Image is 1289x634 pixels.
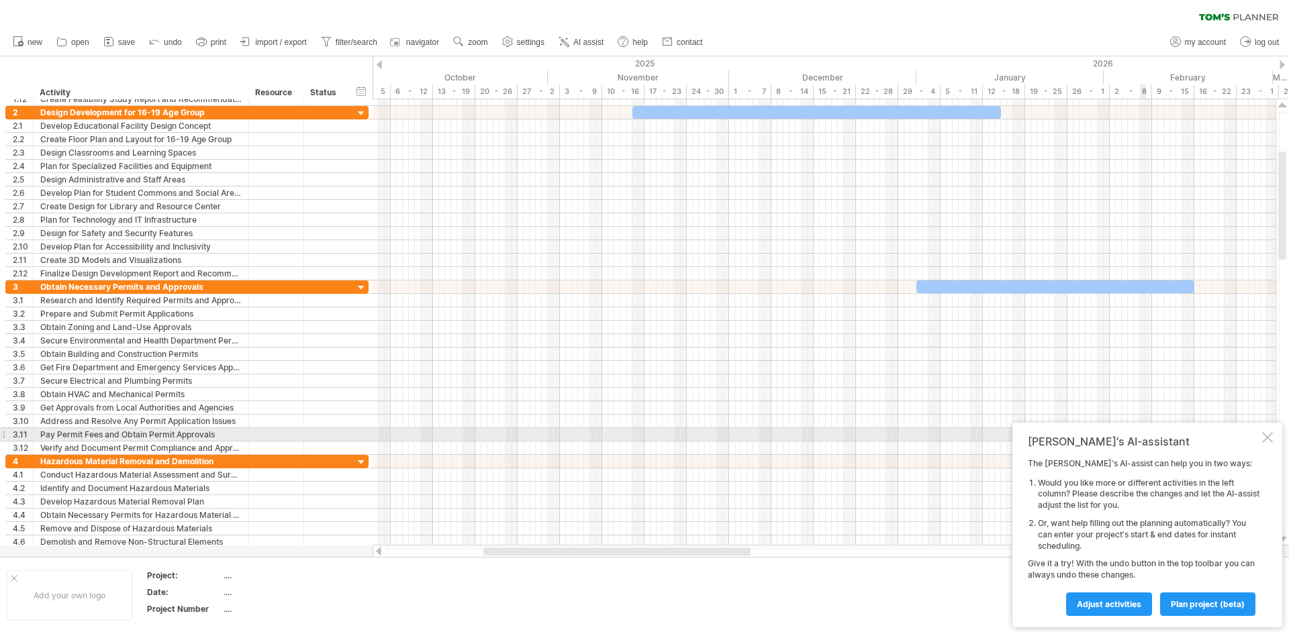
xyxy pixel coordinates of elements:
div: 13 - 19 [433,85,475,99]
div: Status [310,86,340,99]
div: Resource [255,86,296,99]
div: 2.2 [13,133,33,146]
div: Obtain Building and Construction Permits [40,348,242,360]
div: Design Development for 16-19 Age Group [40,106,242,119]
span: settings [517,38,544,47]
div: Develop Educational Facility Design Concept [40,119,242,132]
span: my account [1185,38,1226,47]
div: 3.11 [13,428,33,441]
div: 5 - 11 [941,85,983,99]
div: Design for Safety and Security Features [40,227,242,240]
a: Adjust activities [1066,592,1152,616]
div: 12 - 18 [983,85,1025,99]
div: Design Administrative and Staff Areas [40,173,242,186]
div: 17 - 23 [644,85,687,99]
span: log out [1255,38,1279,47]
div: Activity [40,86,241,99]
div: Get Approvals from Local Authorities and Agencies [40,401,242,414]
div: 8 - 14 [771,85,814,99]
div: October 2025 [361,70,548,85]
div: Plan for Specialized Facilities and Equipment [40,160,242,172]
div: 4.2 [13,482,33,494]
span: AI assist [573,38,604,47]
div: 4.4 [13,509,33,521]
div: 4.3 [13,495,33,508]
div: 10 - 16 [602,85,644,99]
div: 2.5 [13,173,33,186]
div: 23 - 1 [1237,85,1279,99]
div: 2.3 [13,146,33,159]
div: Research and Identify Required Permits and Approvals [40,294,242,307]
div: Create Design for Library and Resource Center [40,200,242,213]
div: Add your own logo [7,570,132,621]
div: 4.5 [13,522,33,535]
a: open [53,34,93,51]
div: 4.1 [13,468,33,481]
div: The [PERSON_NAME]'s AI-assist can help you in two ways: Give it a try! With the undo button in th... [1028,458,1259,615]
div: .... [224,586,336,598]
div: 2.12 [13,267,33,280]
div: Develop Plan for Accessibility and Inclusivity [40,240,242,253]
div: Create Floor Plan and Layout for 16-19 Age Group [40,133,242,146]
span: zoom [468,38,487,47]
div: 15 - 21 [814,85,856,99]
div: 2.6 [13,187,33,199]
div: February 2026 [1104,70,1273,85]
div: Verify and Document Permit Compliance and Approvals [40,441,242,454]
span: Adjust activities [1077,599,1141,609]
div: 3 [13,280,33,293]
div: Secure Environmental and Health Department Permits [40,334,242,347]
li: Or, want help filling out the planning automatically? You can enter your project's start & end da... [1038,518,1259,551]
div: Plan for Technology and IT Infrastructure [40,213,242,226]
div: 2 [13,106,33,119]
div: Address and Resolve Any Permit Application Issues [40,415,242,427]
a: my account [1167,34,1230,51]
div: 3 - 9 [560,85,602,99]
div: 3.10 [13,415,33,427]
div: 3.2 [13,307,33,320]
div: 3.9 [13,401,33,414]
div: 3.4 [13,334,33,347]
div: 29 - 4 [898,85,941,99]
div: Hazardous Material Removal and Demolition [40,455,242,468]
div: Obtain Necessary Permits for Hazardous Material Removal [40,509,242,521]
div: 27 - 2 [518,85,560,99]
span: save [118,38,135,47]
div: Remove and Dispose of Hazardous Materials [40,522,242,535]
div: 2 - 8 [1110,85,1152,99]
a: log out [1237,34,1283,51]
div: November 2025 [548,70,729,85]
div: 4 [13,455,33,468]
span: contact [677,38,703,47]
div: 22 - 28 [856,85,898,99]
a: settings [499,34,548,51]
div: 6 - 12 [391,85,433,99]
a: AI assist [555,34,608,51]
div: 1 - 7 [729,85,771,99]
div: 2.8 [13,213,33,226]
div: 3.5 [13,348,33,360]
div: Project: [147,570,221,581]
span: undo [164,38,182,47]
div: Obtain Necessary Permits and Approvals [40,280,242,293]
div: 2.11 [13,254,33,266]
div: Conduct Hazardous Material Assessment and Survey [40,468,242,481]
div: Obtain Zoning and Land-Use Approvals [40,321,242,333]
a: contact [659,34,707,51]
div: 2.10 [13,240,33,253]
span: import / export [255,38,307,47]
div: Create 3D Models and Visualizations [40,254,242,266]
span: open [71,38,89,47]
div: 26 - 1 [1067,85,1110,99]
li: Would you like more or different activities in the left column? Please describe the changes and l... [1038,478,1259,511]
div: Develop Plan for Student Commons and Social Areas [40,187,242,199]
div: January 2026 [916,70,1104,85]
div: December 2025 [729,70,916,85]
div: 2.7 [13,200,33,213]
div: 16 - 22 [1194,85,1237,99]
span: help [632,38,648,47]
div: Pay Permit Fees and Obtain Permit Approvals [40,428,242,441]
div: Prepare and Submit Permit Applications [40,307,242,320]
div: Obtain HVAC and Mechanical Permits [40,388,242,401]
div: Design Classrooms and Learning Spaces [40,146,242,159]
